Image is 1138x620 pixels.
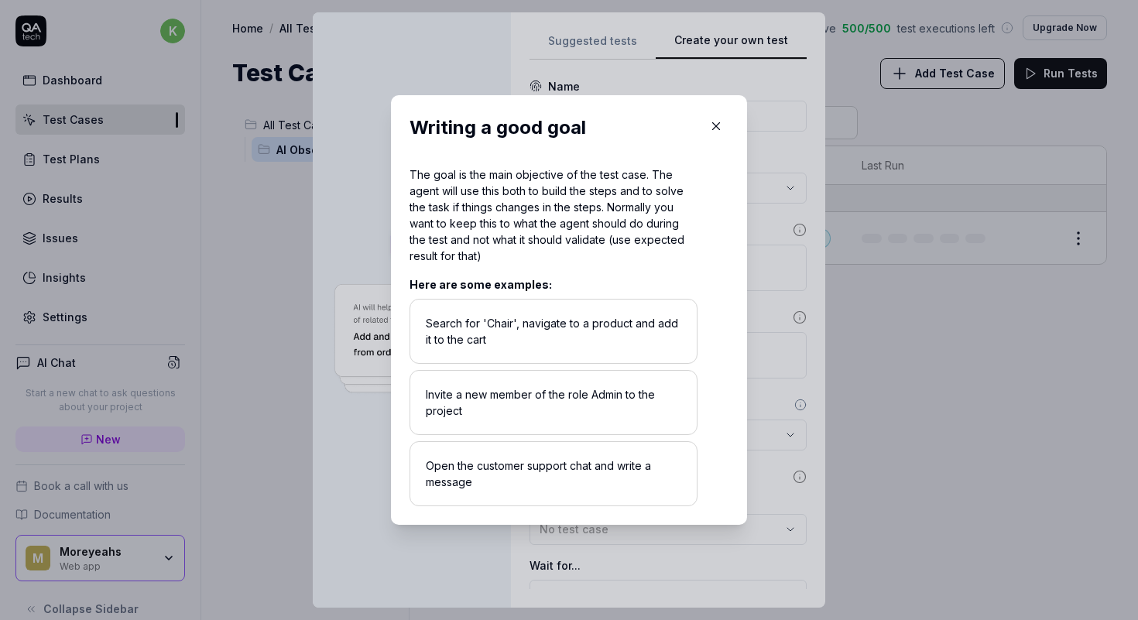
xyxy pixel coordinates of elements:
div: The goal is the main objective of the test case. The agent will use this both to build the steps ... [410,166,698,264]
button: Close Modal [704,114,728,139]
div: Open the customer support chat and write a message [410,441,698,506]
div: Search for 'Chair', navigate to a product and add it to the cart [410,299,698,364]
div: Invite a new member of the role Admin to the project [410,370,698,435]
h2: Writing a good goal [410,114,728,142]
strong: Here are some examples: [410,278,552,291]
